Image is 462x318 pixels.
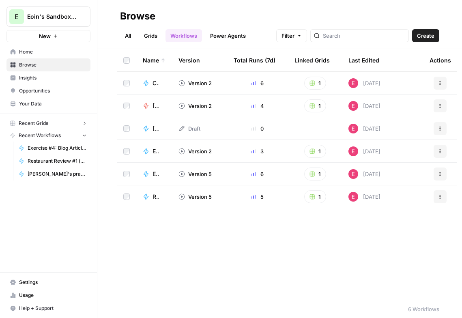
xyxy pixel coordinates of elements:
div: 4 [234,102,281,110]
div: Browse [120,10,155,23]
a: Opportunities [6,84,90,97]
div: Version 2 [178,102,212,110]
span: Eoin's Sandbox Workspace [27,13,76,21]
span: [PERSON_NAME]'s cold call insight workflow - Exercise 5 [153,102,159,110]
div: Linked Grids [294,49,330,71]
div: [DATE] [348,169,380,179]
button: New [6,30,90,42]
div: Version 5 [178,170,212,178]
span: Help + Support [19,305,87,312]
a: Exercise 3 (Image Generation) [143,170,165,178]
img: gb16zhf41x8v22qxtbb1h95od9c4 [348,192,358,202]
div: Version [178,49,200,71]
div: [DATE] [348,192,380,202]
div: Version 5 [178,193,212,201]
div: 5 [234,193,281,201]
a: [PERSON_NAME]'s cold call insight workflow - Exercise 5 [143,102,165,110]
div: Last Edited [348,49,379,71]
span: Browse [19,61,87,69]
button: 1 [304,168,326,180]
button: 1 [304,190,326,203]
img: gb16zhf41x8v22qxtbb1h95od9c4 [348,78,358,88]
a: Grids [139,29,162,42]
div: Total Runs (7d) [234,49,275,71]
span: Create [417,32,434,40]
div: [DATE] [348,101,380,111]
img: gb16zhf41x8v22qxtbb1h95od9c4 [348,124,358,133]
img: gb16zhf41x8v22qxtbb1h95od9c4 [348,146,358,156]
span: [PERSON_NAME]'s practice workflow [153,125,159,133]
div: 6 [234,79,281,87]
a: Your Data [6,97,90,110]
button: Recent Workflows [6,129,90,142]
span: E [15,12,19,21]
span: Your Data [19,100,87,107]
div: [DATE] [348,124,380,133]
span: New [39,32,51,40]
img: gb16zhf41x8v22qxtbb1h95od9c4 [348,101,358,111]
input: Search [323,32,405,40]
a: Restaurant Review #1 (exploratory) [143,193,165,201]
a: Insights [6,71,90,84]
span: Insights [19,74,87,82]
a: Workflows [165,29,202,42]
a: Browse [6,58,90,71]
div: 0 [234,125,281,133]
span: Comparing web pages - Exercise #2 [153,79,159,87]
div: Version 2 [178,147,212,155]
button: 1 [304,99,326,112]
span: Filter [281,32,294,40]
button: Recent Grids [6,117,90,129]
div: 3 [234,147,281,155]
button: Workspace: Eoin's Sandbox Workspace [6,6,90,27]
span: [PERSON_NAME]'s practice workflow [28,170,87,178]
img: gb16zhf41x8v22qxtbb1h95od9c4 [348,169,358,179]
button: Create [412,29,439,42]
button: Filter [276,29,307,42]
span: Settings [19,279,87,286]
div: [DATE] [348,78,380,88]
div: 6 [234,170,281,178]
div: [DATE] [348,146,380,156]
div: 6 Workflows [408,305,439,313]
span: Exercise #4: Blog Article based on Brand Kit [28,144,87,152]
span: Opportunities [19,87,87,95]
button: 1 [304,77,326,90]
a: Comparing web pages - Exercise #2 [143,79,165,87]
div: Version 2 [178,79,212,87]
span: Restaurant Review #1 (exploratory) [153,193,159,201]
span: Exercise 3 (Image Generation) [153,170,159,178]
a: Power Agents [205,29,251,42]
a: Exercise #4: Blog Article based on Brand Kit [15,142,90,155]
div: Draft [178,125,200,133]
a: All [120,29,136,42]
span: Recent Grids [19,120,48,127]
a: Usage [6,289,90,302]
span: Restaurant Review #1 (exploratory) [28,157,87,165]
span: Exercise #4: Blog Article based on Brand Kit [153,147,159,155]
button: 1 [304,145,326,158]
button: Help + Support [6,302,90,315]
a: Restaurant Review #1 (exploratory) [15,155,90,168]
div: Name [143,49,165,71]
span: Recent Workflows [19,132,61,139]
a: Home [6,45,90,58]
div: Actions [430,49,451,71]
a: Exercise #4: Blog Article based on Brand Kit [143,147,165,155]
span: Usage [19,292,87,299]
span: Home [19,48,87,56]
a: [PERSON_NAME]'s practice workflow [15,168,90,180]
a: [PERSON_NAME]'s practice workflow [143,125,165,133]
a: Settings [6,276,90,289]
